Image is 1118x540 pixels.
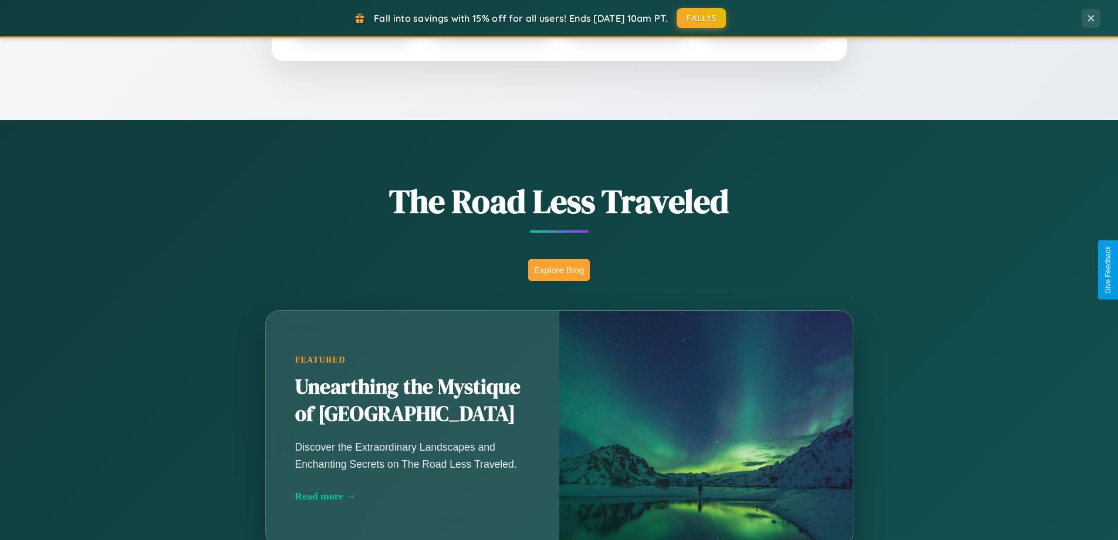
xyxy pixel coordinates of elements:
span: Fall into savings with 15% off for all users! Ends [DATE] 10am PT. [374,12,668,24]
h1: The Road Less Traveled [207,179,911,224]
div: Give Feedback [1104,246,1112,294]
div: Read more → [295,490,530,502]
button: FALL15 [677,8,726,28]
div: Featured [295,355,530,365]
h2: Unearthing the Mystique of [GEOGRAPHIC_DATA] [295,374,530,428]
p: Discover the Extraordinary Landscapes and Enchanting Secrets on The Road Less Traveled. [295,439,530,472]
button: Explore Blog [528,259,590,281]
